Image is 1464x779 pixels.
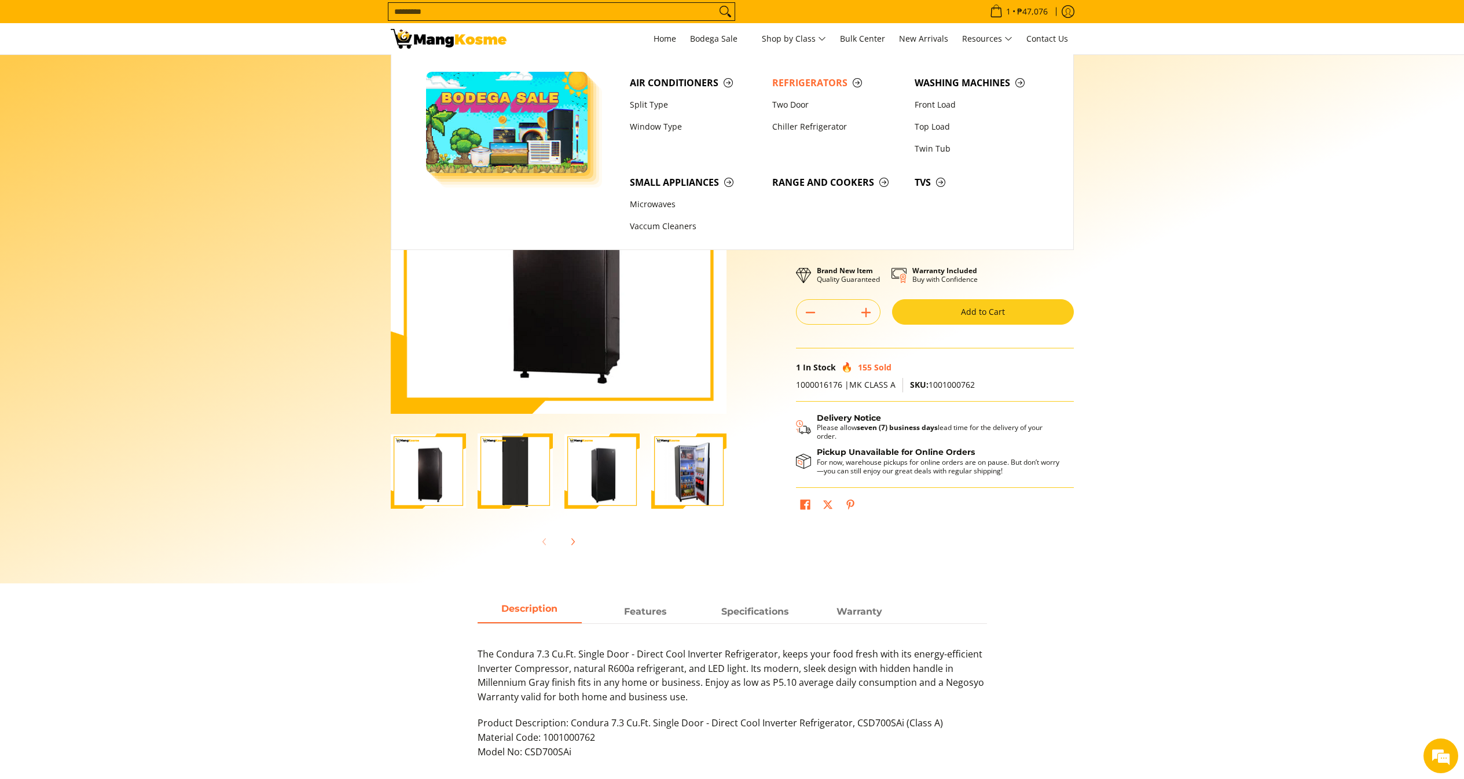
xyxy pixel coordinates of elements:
[909,171,1051,193] a: TVs
[915,76,1045,90] span: Washing Machines
[478,623,987,771] div: Description
[817,423,1062,440] p: Please allow lead time for the delivery of your order.
[842,497,858,516] a: Pin on Pinterest
[857,422,938,432] strong: seven (7) business days
[796,362,801,373] span: 1
[892,299,1074,325] button: Add to Cart
[651,435,727,508] img: Condura 7.3 Cu. Ft. Single Door - Direct Cool Inverter Refrigerator, CSD700SAi (Class A)-4
[478,601,582,622] span: Description
[478,601,582,623] a: Description
[1026,33,1068,44] span: Contact Us
[909,138,1051,160] a: Twin Tub
[820,497,836,516] a: Post on X
[564,435,640,508] img: Condura 7.3 Cu. Ft. Single Door - Direct Cool Inverter Refrigerator, CSD700SAi (Class A)-3
[909,116,1051,138] a: Top Load
[630,76,761,90] span: Air Conditioners
[624,216,766,238] a: Vaccum Cleaners
[762,32,826,46] span: Shop by Class
[858,362,872,373] span: 155
[836,606,882,617] strong: Warranty
[909,72,1051,94] a: Washing Machines
[1021,23,1074,54] a: Contact Us
[391,435,466,508] img: Condura 7.3 Cu. Ft. Single Door - Direct Cool Inverter Refrigerator, CSD700SAi (Class A)-1
[817,266,873,275] strong: Brand New Item
[912,266,978,284] p: Buy with Confidence
[796,379,896,390] span: 1000016176 |MK CLASS A
[624,72,766,94] a: Air Conditioners
[518,23,1074,54] nav: Main Menu
[766,116,909,138] a: Chiller Refrigerator
[716,3,735,20] button: Search
[840,33,885,44] span: Bulk Center
[772,76,903,90] span: Refrigerators
[478,433,553,509] img: Condura 7.3 Cu. Ft. Single Door - Direct Cool Inverter Refrigerator, CSD700SAi (Class A)-2
[703,601,808,622] span: Specifications
[915,175,1045,190] span: TVs
[808,601,912,623] a: Description 3
[912,266,977,275] strong: Warranty Included
[803,362,836,373] span: In Stock
[772,175,903,190] span: Range and Cookers
[630,175,761,190] span: Small Appliances
[956,23,1018,54] a: Resources
[817,447,975,457] strong: Pickup Unavailable for Online Orders
[852,303,880,322] button: Add
[426,72,588,173] img: Bodega Sale
[624,116,766,138] a: Window Type
[391,29,507,49] img: Condura 7.3 Cubic Ft. Direct Cool Inverter Ref (Class A) l Mang Kosme
[703,601,808,623] a: Description 2
[797,497,813,516] a: Share on Facebook
[766,94,909,116] a: Two Door
[986,5,1051,18] span: •
[797,303,824,322] button: Subtract
[1015,8,1050,16] span: ₱47,076
[910,379,975,390] span: 1001000762
[909,94,1051,116] a: Front Load
[593,601,698,623] a: Description 1
[1004,8,1012,16] span: 1
[684,23,754,54] a: Bodega Sale
[766,72,909,94] a: Refrigerators
[624,194,766,216] a: Microwaves
[817,413,881,423] strong: Delivery Notice
[910,379,929,390] span: SKU:
[962,32,1012,46] span: Resources
[899,33,948,44] span: New Arrivals
[766,171,909,193] a: Range and Cookers
[478,716,987,770] p: Product Description: Condura 7.3 Cu.Ft. Single Door - Direct Cool Inverter Refrigerator, CSD700SA...
[874,362,891,373] span: Sold
[654,33,676,44] span: Home
[893,23,954,54] a: New Arrivals
[796,413,1062,441] button: Shipping & Delivery
[756,23,832,54] a: Shop by Class
[834,23,891,54] a: Bulk Center
[648,23,682,54] a: Home
[624,171,766,193] a: Small Appliances
[624,606,667,617] strong: Features
[817,458,1062,475] p: For now, warehouse pickups for online orders are on pause. But don’t worry—you can still enjoy ou...
[624,94,766,116] a: Split Type
[478,647,987,716] p: The Condura 7.3 Cu.Ft. Single Door - Direct Cool Inverter Refrigerator, keeps your food fresh wit...
[690,32,748,46] span: Bodega Sale
[560,529,585,554] button: Next
[817,266,880,284] p: Quality Guaranteed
